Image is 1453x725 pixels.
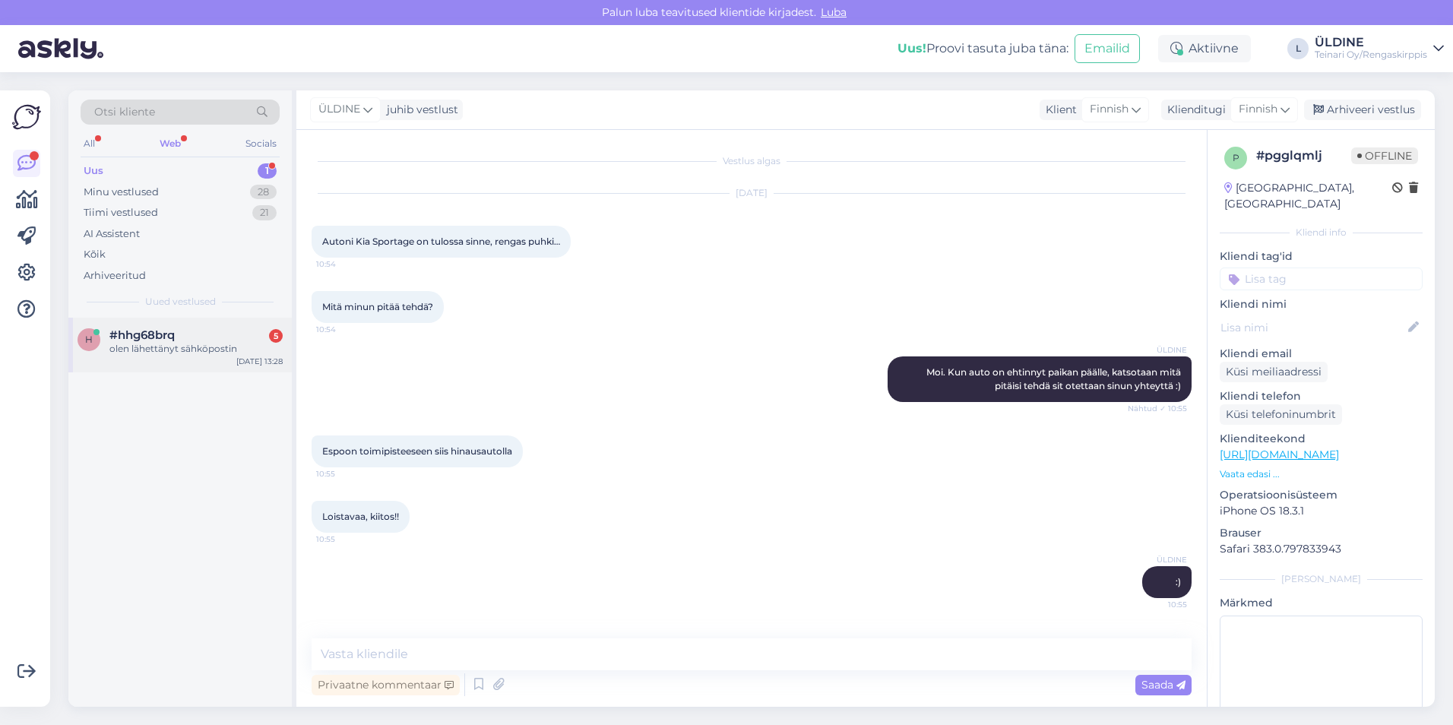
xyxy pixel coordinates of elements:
[1128,403,1187,414] span: Nähtud ✓ 10:55
[1130,599,1187,610] span: 10:55
[1130,344,1187,356] span: ÜLDINE
[109,342,283,356] div: olen lähettänyt sähköpostin
[1315,36,1444,61] a: ÜLDINETeinari Oy/Rengaskirppis
[1220,467,1423,481] p: Vaata edasi ...
[258,163,277,179] div: 1
[1090,101,1129,118] span: Finnish
[85,334,93,345] span: h
[1351,147,1418,164] span: Offline
[312,186,1192,200] div: [DATE]
[1256,147,1351,165] div: # pgglqmlj
[1220,595,1423,611] p: Märkmed
[318,101,360,118] span: ÜLDINE
[316,258,373,270] span: 10:54
[1220,448,1339,461] a: [URL][DOMAIN_NAME]
[84,226,140,242] div: AI Assistent
[1233,152,1239,163] span: p
[1224,180,1392,212] div: [GEOGRAPHIC_DATA], [GEOGRAPHIC_DATA]
[322,511,399,522] span: Loistavaa, kiitos!!
[145,295,216,309] span: Uued vestlused
[236,356,283,367] div: [DATE] 13:28
[1220,503,1423,519] p: iPhone OS 18.3.1
[897,41,926,55] b: Uus!
[94,104,155,120] span: Otsi kliente
[1220,362,1328,382] div: Küsi meiliaadressi
[926,366,1183,391] span: Moi. Kun auto on ehtinnyt paikan päälle, katsotaan mitä pitäisi tehdä sit otettaan sinun yhteyttä :)
[1220,226,1423,239] div: Kliendi info
[312,675,460,695] div: Privaatne kommentaar
[1315,49,1427,61] div: Teinari Oy/Rengaskirppis
[252,205,277,220] div: 21
[1075,34,1140,63] button: Emailid
[1040,102,1077,118] div: Klient
[84,247,106,262] div: Kõik
[242,134,280,154] div: Socials
[1161,102,1226,118] div: Klienditugi
[897,40,1068,58] div: Proovi tasuta juba täna:
[1220,541,1423,557] p: Safari 383.0.797833943
[84,205,158,220] div: Tiimi vestlused
[84,163,103,179] div: Uus
[269,329,283,343] div: 5
[322,301,433,312] span: Mitä minun pitää tehdä?
[1220,319,1405,336] input: Lisa nimi
[1176,576,1181,587] span: :)
[1220,431,1423,447] p: Klienditeekond
[250,185,277,200] div: 28
[81,134,98,154] div: All
[1287,38,1309,59] div: L
[1130,554,1187,565] span: ÜLDINE
[1220,268,1423,290] input: Lisa tag
[84,185,159,200] div: Minu vestlused
[316,468,373,480] span: 10:55
[84,268,146,283] div: Arhiveeritud
[381,102,458,118] div: juhib vestlust
[1220,404,1342,425] div: Küsi telefoninumbrit
[1220,525,1423,541] p: Brauser
[1220,249,1423,264] p: Kliendi tag'id
[1315,36,1427,49] div: ÜLDINE
[1220,487,1423,503] p: Operatsioonisüsteem
[157,134,184,154] div: Web
[1141,678,1186,692] span: Saada
[1220,572,1423,586] div: [PERSON_NAME]
[316,533,373,545] span: 10:55
[109,328,175,342] span: #hhg68brq
[322,236,560,247] span: Autoni Kia Sportage on tulossa sinne, rengas puhki…
[1304,100,1421,120] div: Arhiveeri vestlus
[816,5,851,19] span: Luba
[12,103,41,131] img: Askly Logo
[1220,388,1423,404] p: Kliendi telefon
[322,445,512,457] span: Espoon toimipisteeseen siis hinausautolla
[1239,101,1277,118] span: Finnish
[1158,35,1251,62] div: Aktiivne
[316,324,373,335] span: 10:54
[1220,346,1423,362] p: Kliendi email
[1220,296,1423,312] p: Kliendi nimi
[312,154,1192,168] div: Vestlus algas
